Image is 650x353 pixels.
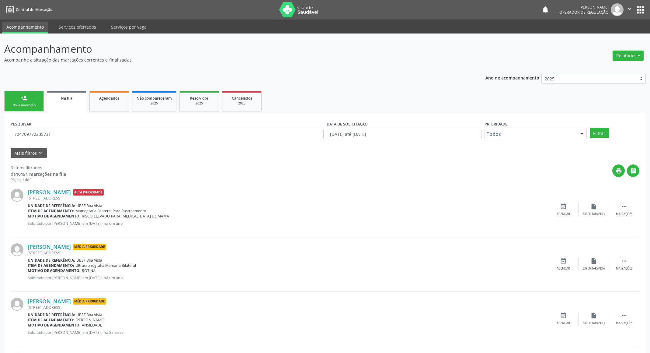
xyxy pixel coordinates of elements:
[227,101,257,106] div: 2025
[626,5,633,12] i: 
[137,96,172,101] span: Não compareceram
[37,150,43,156] i: keyboard_arrow_down
[28,243,71,250] a: [PERSON_NAME]
[11,298,23,311] img: img
[327,119,368,129] label: DATA DE SOLICITAÇÃO
[615,168,622,174] i: print
[137,101,172,106] div: 2025
[559,5,609,10] div: [PERSON_NAME]
[541,5,550,14] button: notifications
[28,330,548,335] p: Solicitado por [PERSON_NAME] em [DATE] - há 8 meses
[11,119,31,129] label: PESQUISAR
[560,203,567,210] i: event_available
[559,10,609,15] span: Operador de regulação
[627,164,639,177] button: 
[9,103,39,108] div: Nova marcação
[2,22,48,34] a: Acompanhamento
[28,250,548,256] div: [STREET_ADDRESS]
[75,263,136,268] span: Ultrassonografia Mamaria Bilateral
[28,275,548,281] p: Solicitado por [PERSON_NAME] em [DATE] - há um ano
[232,96,252,101] span: Cancelados
[76,312,102,317] span: UBSF Boa Vista
[327,129,481,139] input: Selecione um intervalo
[4,57,453,63] p: Acompanhe a situação das marcações correntes e finalizadas
[11,129,324,139] input: Nome, CNS
[28,208,74,214] b: Item de agendamento:
[557,267,570,271] div: Agendar
[621,258,627,264] i: 
[590,258,597,264] i: insert_drive_file
[28,258,75,263] b: Unidade de referência:
[616,321,632,325] div: Mais ações
[611,3,624,16] img: img
[612,164,625,177] button: print
[616,212,632,216] div: Mais ações
[485,119,507,129] label: Prioridade
[28,317,74,323] b: Item de agendamento:
[76,203,102,208] span: UBSF Boa Vista
[613,51,644,61] button: Relatórios
[28,263,74,268] b: Item de agendamento:
[82,323,102,328] span: ANSIEDADE
[630,168,637,174] i: 
[73,298,106,305] span: Média Prioridade
[28,214,81,219] b: Motivo de agendamento:
[28,203,75,208] b: Unidade de referência:
[16,7,52,12] span: Central de Marcação
[616,267,632,271] div: Mais ações
[28,221,548,226] p: Solicitado por [PERSON_NAME] em [DATE] - há um ano
[61,96,72,101] span: Na fila
[28,189,71,196] a: [PERSON_NAME]
[28,323,81,328] b: Motivo de agendamento:
[621,203,627,210] i: 
[4,41,453,57] p: Acompanhamento
[11,171,66,177] div: de
[21,95,27,101] div: person_add
[583,321,605,325] div: Exportar (PDF)
[624,3,635,16] button: 
[82,214,169,219] span: RISCO ELEVADO PARA [MEDICAL_DATA] DE MAMA
[11,189,23,202] img: img
[583,212,605,216] div: Exportar (PDF)
[73,189,104,196] span: Alta Prioridade
[28,196,548,201] div: [STREET_ADDRESS]
[75,208,146,214] span: Mamografia Bilateral Para Rastreamento
[11,164,66,171] div: 6 itens filtrados
[4,5,52,15] a: Central de Marcação
[635,5,646,15] button: apps
[590,128,609,138] button: Filtrar
[590,203,597,210] i: insert_drive_file
[560,258,567,264] i: event_available
[583,267,605,271] div: Exportar (PDF)
[485,74,539,81] p: Ano de acompanhamento
[11,148,47,158] button: Mais filtroskeyboard_arrow_down
[28,305,548,310] div: [STREET_ADDRESS]
[487,131,574,137] span: Todos
[560,312,567,319] i: event_available
[73,244,106,250] span: Média Prioridade
[16,171,66,177] strong: 10151 marcações na fila
[107,22,151,32] a: Serviços por vaga
[621,312,627,319] i: 
[11,243,23,256] img: img
[557,321,570,325] div: Agendar
[75,317,105,323] span: [PERSON_NAME]
[76,258,102,263] span: UBSF Boa Vista
[590,312,597,319] i: insert_drive_file
[28,298,71,305] a: [PERSON_NAME]
[28,268,81,273] b: Motivo de agendamento:
[28,312,75,317] b: Unidade de referência:
[11,177,66,182] div: Página 1 de 1
[82,268,96,273] span: ROTINA
[190,96,209,101] span: Resolvidos
[557,212,570,216] div: Agendar
[54,22,100,32] a: Serviços ofertados
[99,96,119,101] span: Agendados
[184,101,214,106] div: 2025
